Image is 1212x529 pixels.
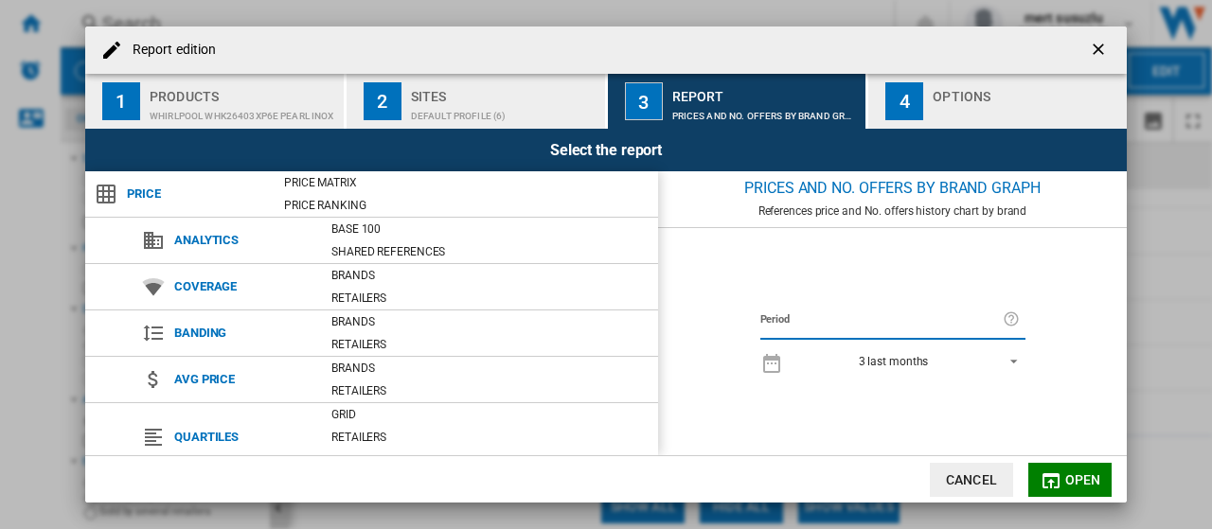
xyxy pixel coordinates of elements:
[165,273,322,300] span: Coverage
[885,82,923,120] div: 4
[672,81,859,101] div: Report
[85,74,346,129] button: 1 Products WHIRLPOOL WHK26403XP6E PEARL INOX
[672,101,859,121] div: Prices and No. offers by brand graph
[322,266,658,285] div: Brands
[1081,31,1119,69] button: getI18NText('BUTTONS.CLOSE_DIALOG')
[625,82,663,120] div: 3
[347,74,607,129] button: 2 Sites Default profile (6)
[1065,472,1101,487] span: Open
[322,450,658,469] div: By quartile
[322,312,658,331] div: Brands
[165,424,322,450] span: Quartiles
[322,381,658,400] div: Retailers
[275,196,658,215] div: Price Ranking
[859,355,929,368] div: 3 last months
[364,82,401,120] div: 2
[165,227,322,254] span: Analytics
[411,101,597,121] div: Default profile (6)
[760,309,1003,330] label: Period
[322,428,658,447] div: Retailers
[868,74,1127,129] button: 4 Options
[793,348,1025,376] md-select: REPORTS.WIZARD.STEPS.REPORT.STEPS.REPORT_OPTIONS.PERIOD: 3 last months
[85,26,1127,503] md-dialog: Report edition ...
[658,171,1127,204] div: Prices and No. offers by brand graph
[275,173,658,192] div: Price Matrix
[1089,40,1112,62] ng-md-icon: getI18NText('BUTTONS.CLOSE_DIALOG')
[658,204,1127,218] div: References price and No. offers history chart by brand
[150,81,336,101] div: Products
[322,220,658,238] div: Base 100
[1028,463,1112,497] button: Open
[322,359,658,378] div: Brands
[322,289,658,308] div: Retailers
[85,129,1127,171] div: Select the report
[123,41,216,60] h4: Report edition
[322,335,658,354] div: Retailers
[165,320,322,346] span: Banding
[102,82,140,120] div: 1
[322,242,658,261] div: Shared references
[165,366,322,393] span: Avg price
[117,181,275,207] span: Price
[930,463,1013,497] button: Cancel
[411,81,597,101] div: Sites
[322,405,658,424] div: Grid
[150,101,336,121] div: WHIRLPOOL WHK26403XP6E PEARL INOX
[933,81,1119,101] div: Options
[608,74,868,129] button: 3 Report Prices and No. offers by brand graph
